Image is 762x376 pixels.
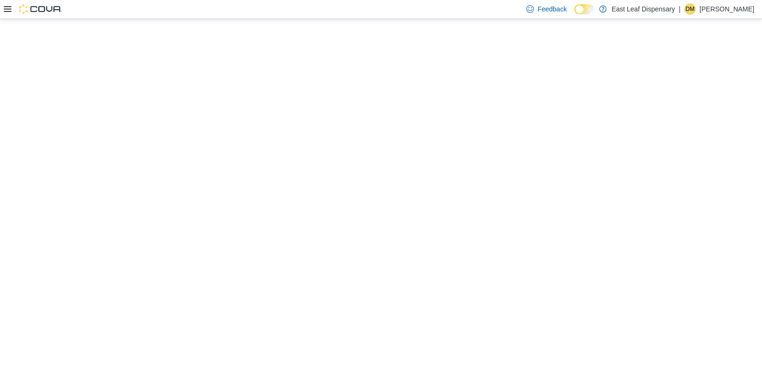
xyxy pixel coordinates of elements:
[679,3,681,15] p: |
[700,3,754,15] p: [PERSON_NAME]
[684,3,696,15] div: Danielle Miller
[574,4,594,14] input: Dark Mode
[19,4,62,14] img: Cova
[612,3,675,15] p: East Leaf Dispensary
[538,4,567,14] span: Feedback
[686,3,695,15] span: DM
